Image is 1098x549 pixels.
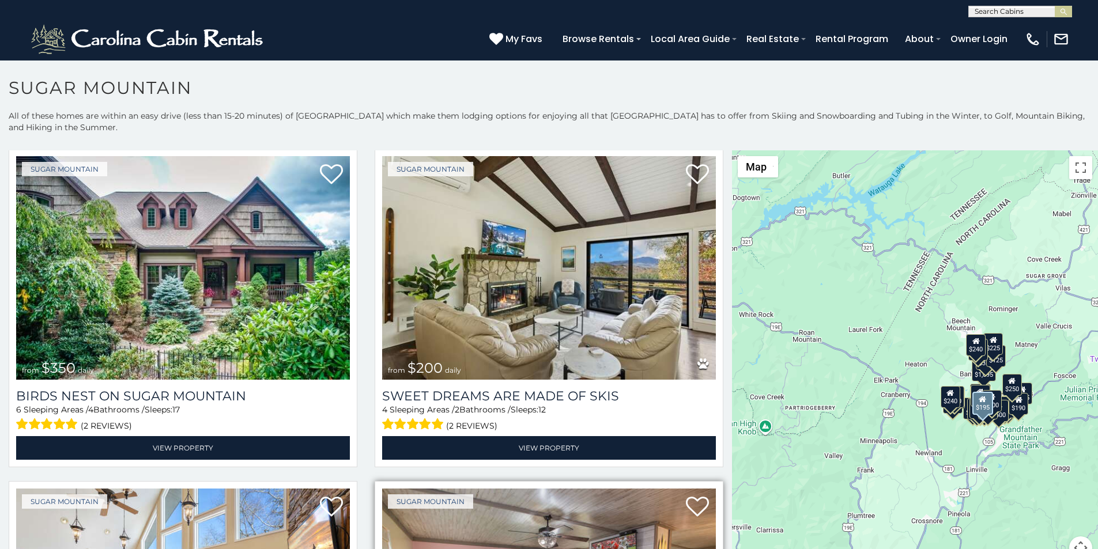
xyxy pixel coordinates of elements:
a: Real Estate [741,29,805,49]
button: Change map style [738,156,778,177]
div: $300 [971,385,990,407]
a: View Property [382,436,716,460]
div: Sleeping Areas / Bathrooms / Sleeps: [382,404,716,433]
a: Birds Nest On Sugar Mountain from $350 daily [16,156,350,380]
div: $240 [941,386,960,408]
span: daily [78,366,94,374]
span: (2 reviews) [81,418,132,433]
span: from [388,366,405,374]
a: Sweet Dreams Are Made Of Skis [382,388,716,404]
div: $175 [969,397,989,419]
span: 12 [538,404,546,415]
span: 4 [88,404,93,415]
span: $350 [41,359,76,376]
a: View Property [16,436,350,460]
a: Sweet Dreams Are Made Of Skis from $200 daily [382,156,716,380]
div: $190 [970,384,990,406]
img: Sweet Dreams Are Made Of Skis [382,156,716,380]
span: $200 [407,359,443,376]
a: Owner Login [945,29,1013,49]
a: My Favs [489,32,545,47]
div: $225 [984,333,1003,355]
a: Add to favorites [686,163,709,187]
div: $1,095 [972,359,996,381]
a: About [899,29,939,49]
div: $250 [1002,374,1022,396]
div: $240 [967,334,986,356]
a: Browse Rentals [557,29,640,49]
img: White-1-2.png [29,22,268,56]
a: Sugar Mountain [388,162,473,176]
a: Add to favorites [686,495,709,520]
a: Birds Nest On Sugar Mountain [16,388,350,404]
div: $195 [995,396,1014,418]
div: $195 [972,392,993,415]
span: from [22,366,39,374]
span: 17 [172,404,180,415]
span: My Favs [505,32,542,46]
img: phone-regular-white.png [1025,31,1041,47]
a: Local Area Guide [645,29,735,49]
a: Rental Program [810,29,894,49]
div: $200 [982,390,1002,412]
span: 2 [455,404,459,415]
div: $155 [1013,383,1032,404]
a: Add to favorites [320,495,343,520]
span: 4 [382,404,387,415]
div: $125 [986,345,1006,367]
span: Map [746,161,767,173]
a: Sugar Mountain [22,494,107,509]
img: mail-regular-white.png [1053,31,1069,47]
a: Sugar Mountain [22,162,107,176]
a: Sugar Mountain [388,494,473,509]
div: $155 [968,398,987,420]
img: Birds Nest On Sugar Mountain [16,156,350,380]
span: 6 [16,404,21,415]
span: (2 reviews) [446,418,497,433]
a: Add to favorites [320,163,343,187]
div: $190 [1009,393,1029,415]
span: daily [445,366,461,374]
div: Sleeping Areas / Bathrooms / Sleeps: [16,404,350,433]
button: Toggle fullscreen view [1069,156,1092,179]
